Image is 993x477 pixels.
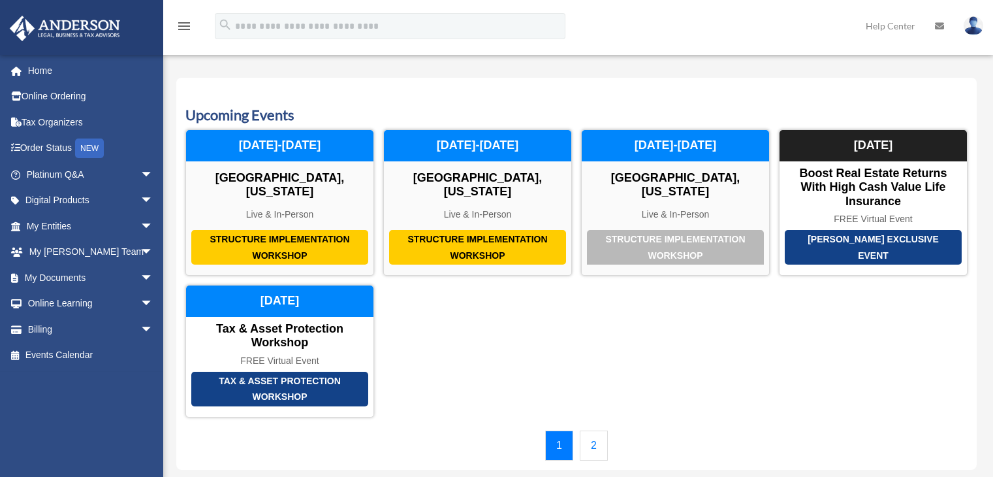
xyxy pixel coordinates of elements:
[9,291,173,317] a: Online Learningarrow_drop_down
[580,431,608,461] a: 2
[582,209,769,220] div: Live & In-Person
[384,171,571,199] div: [GEOGRAPHIC_DATA], [US_STATE]
[389,230,566,265] div: Structure Implementation Workshop
[140,316,166,343] span: arrow_drop_down
[186,322,373,350] div: Tax & Asset Protection Workshop
[582,171,769,199] div: [GEOGRAPHIC_DATA], [US_STATE]
[9,135,173,162] a: Order StatusNEW
[176,18,192,34] i: menu
[9,84,173,110] a: Online Ordering
[9,188,173,214] a: Digital Productsarrow_drop_down
[176,23,192,34] a: menu
[186,355,373,367] div: FREE Virtual Event
[191,230,368,265] div: Structure Implementation Workshop
[140,161,166,188] span: arrow_drop_down
[9,342,166,369] a: Events Calendar
[545,431,573,461] a: 1
[9,316,173,342] a: Billingarrow_drop_down
[140,291,166,318] span: arrow_drop_down
[140,265,166,291] span: arrow_drop_down
[384,209,571,220] div: Live & In-Person
[185,285,374,417] a: Tax & Asset Protection Workshop Tax & Asset Protection Workshop FREE Virtual Event [DATE]
[581,129,770,276] a: Structure Implementation Workshop [GEOGRAPHIC_DATA], [US_STATE] Live & In-Person [DATE]-[DATE]
[6,16,124,41] img: Anderson Advisors Platinum Portal
[9,58,173,84] a: Home
[780,167,967,209] div: Boost Real Estate Returns with High Cash Value Life Insurance
[582,130,769,161] div: [DATE]-[DATE]
[9,213,173,239] a: My Entitiesarrow_drop_down
[587,230,764,265] div: Structure Implementation Workshop
[9,109,173,135] a: Tax Organizers
[964,16,983,35] img: User Pic
[185,105,968,125] h3: Upcoming Events
[75,139,104,158] div: NEW
[191,372,368,406] div: Tax & Asset Protection Workshop
[186,286,373,317] div: [DATE]
[186,209,373,220] div: Live & In-Person
[186,130,373,161] div: [DATE]-[DATE]
[779,129,968,276] a: [PERSON_NAME] Exclusive Event Boost Real Estate Returns with High Cash Value Life Insurance FREE ...
[785,230,962,265] div: [PERSON_NAME] Exclusive Event
[9,265,173,291] a: My Documentsarrow_drop_down
[780,130,967,161] div: [DATE]
[186,171,373,199] div: [GEOGRAPHIC_DATA], [US_STATE]
[9,239,173,265] a: My [PERSON_NAME] Teamarrow_drop_down
[384,130,571,161] div: [DATE]-[DATE]
[218,18,232,32] i: search
[780,214,967,225] div: FREE Virtual Event
[140,188,166,214] span: arrow_drop_down
[9,161,173,188] a: Platinum Q&Aarrow_drop_down
[185,129,374,276] a: Structure Implementation Workshop [GEOGRAPHIC_DATA], [US_STATE] Live & In-Person [DATE]-[DATE]
[140,239,166,266] span: arrow_drop_down
[140,213,166,240] span: arrow_drop_down
[383,129,572,276] a: Structure Implementation Workshop [GEOGRAPHIC_DATA], [US_STATE] Live & In-Person [DATE]-[DATE]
